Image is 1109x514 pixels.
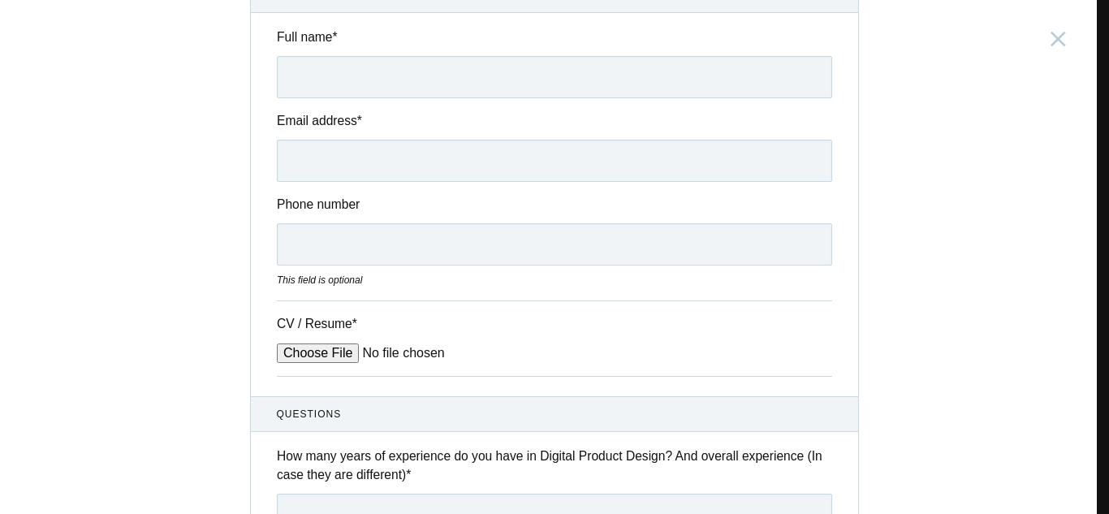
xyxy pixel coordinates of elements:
div: This field is optional [277,273,832,287]
label: How many years of experience do you have in Digital Product Design? And overall experience (In ca... [277,447,832,485]
label: Full name [277,28,832,46]
span: Questions [277,407,833,421]
label: CV / Resume [277,314,399,333]
label: Phone number [277,195,832,214]
label: Email address [277,111,832,130]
